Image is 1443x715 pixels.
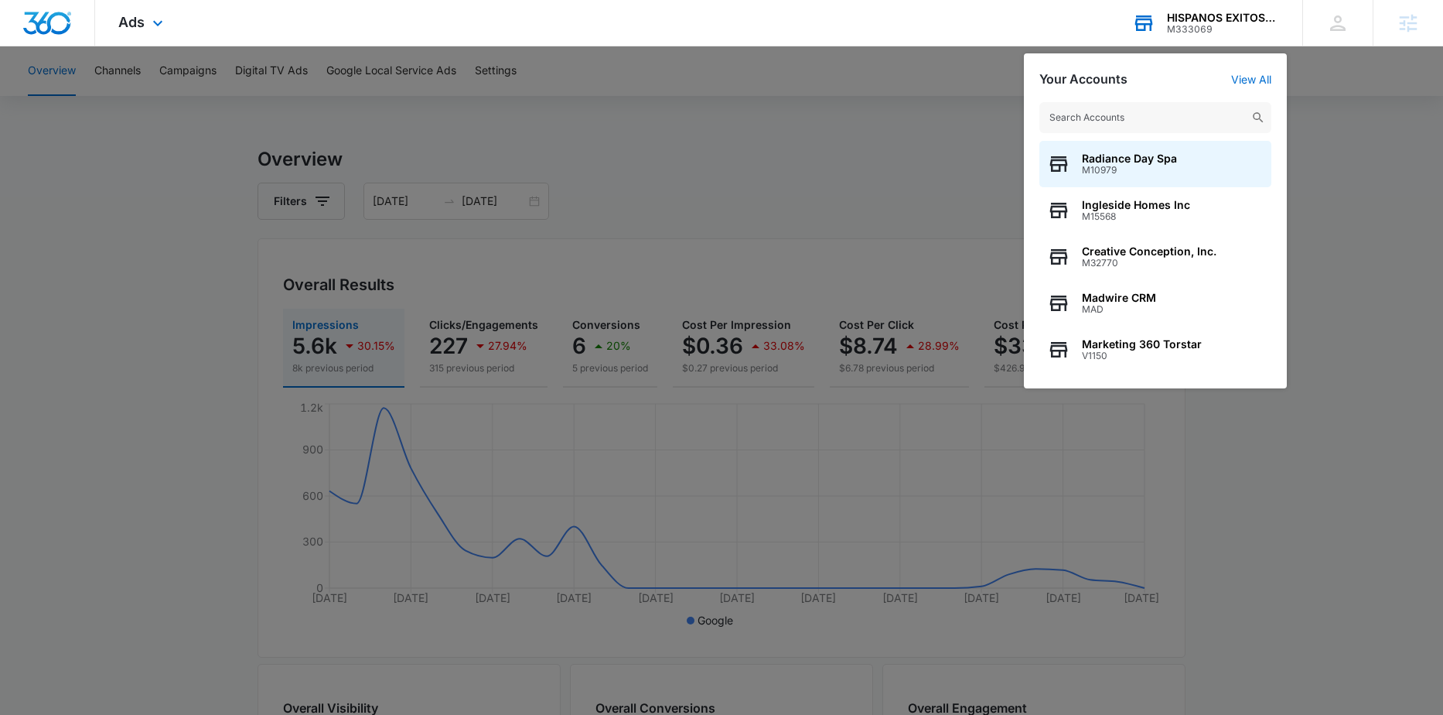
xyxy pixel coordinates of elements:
span: M32770 [1082,258,1216,269]
span: Ingleside Homes Inc [1082,199,1190,211]
div: account name [1167,12,1280,24]
span: M15568 [1082,211,1190,222]
button: Radiance Day SpaM10979 [1039,141,1271,187]
span: MAD [1082,304,1156,315]
span: Marketing 360 Torstar [1082,338,1202,351]
span: M10979 [1082,165,1177,176]
h2: Your Accounts [1039,72,1127,87]
button: Ingleside Homes IncM15568 [1039,187,1271,234]
span: Madwire CRM [1082,292,1156,304]
span: Creative Conception, Inc. [1082,245,1216,258]
button: Madwire CRMMAD [1039,280,1271,327]
button: Creative Conception, Inc.M32770 [1039,234,1271,280]
a: View All [1231,73,1271,86]
input: Search Accounts [1039,102,1271,133]
span: Ads [118,14,145,30]
span: Radiance Day Spa [1082,152,1177,165]
div: account id [1167,24,1280,35]
button: Marketing 360 TorstarV1150 [1039,327,1271,373]
span: V1150 [1082,351,1202,361]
